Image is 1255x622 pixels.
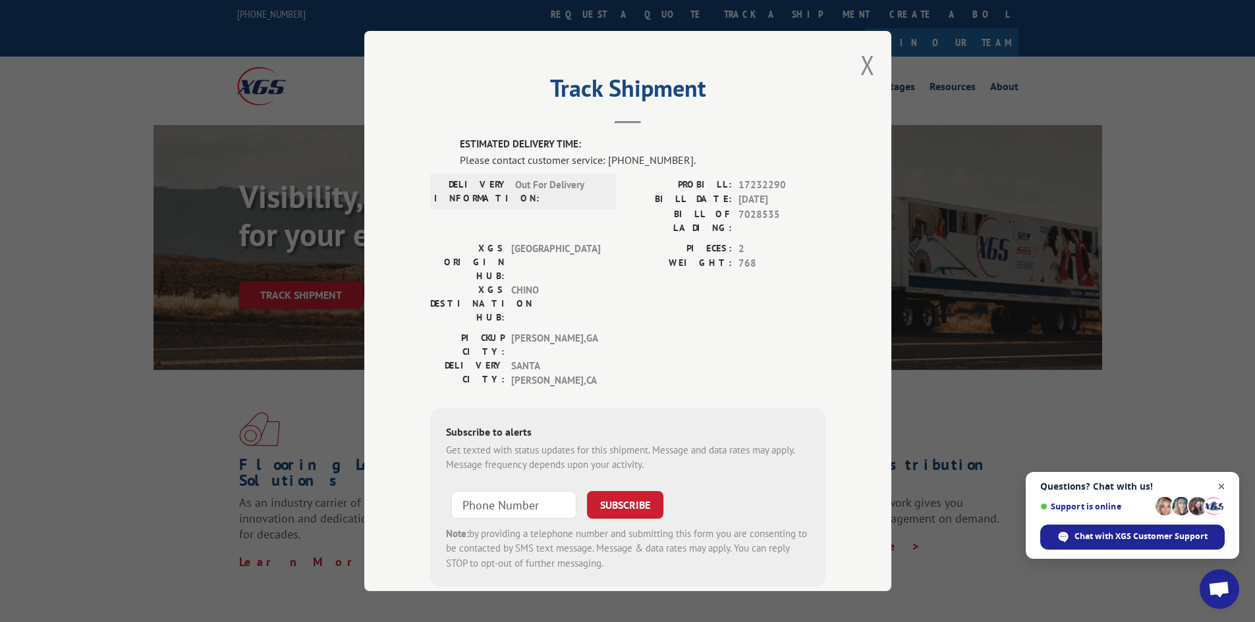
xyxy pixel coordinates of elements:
span: [PERSON_NAME] , GA [511,331,600,359]
span: 2 [739,242,825,257]
span: [GEOGRAPHIC_DATA] [511,242,600,283]
span: Support is online [1040,502,1151,511]
span: [DATE] [739,192,825,207]
div: Get texted with status updates for this shipment. Message and data rates may apply. Message frequ... [446,443,810,473]
h2: Track Shipment [430,79,825,104]
input: Phone Number [451,491,576,519]
label: XGS ORIGIN HUB: [430,242,505,283]
label: WEIGHT: [628,256,732,271]
span: Questions? Chat with us! [1040,481,1225,492]
button: Close modal [860,47,875,82]
div: Please contact customer service: [PHONE_NUMBER]. [460,152,825,168]
span: 7028535 [739,207,825,235]
span: 17232290 [739,178,825,193]
div: Chat with XGS Customer Support [1040,525,1225,550]
label: XGS DESTINATION HUB: [430,283,505,324]
div: Open chat [1200,569,1239,609]
span: Out For Delivery [515,178,604,205]
label: PICKUP CITY: [430,331,505,359]
label: BILL DATE: [628,192,732,207]
label: DELIVERY INFORMATION: [434,178,509,205]
span: 768 [739,256,825,271]
span: SANTA [PERSON_NAME] , CA [511,359,600,388]
label: BILL OF LADING: [628,207,732,235]
div: by providing a telephone number and submitting this form you are consenting to be contacted by SM... [446,527,810,571]
span: Close chat [1213,479,1230,495]
span: CHINO [511,283,600,324]
span: Chat with XGS Customer Support [1074,531,1208,542]
strong: Note: [446,527,469,540]
button: SUBSCRIBE [587,491,663,519]
label: DELIVERY CITY: [430,359,505,388]
label: PIECES: [628,242,732,257]
div: Subscribe to alerts [446,424,810,443]
label: PROBILL: [628,178,732,193]
label: ESTIMATED DELIVERY TIME: [460,137,825,152]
